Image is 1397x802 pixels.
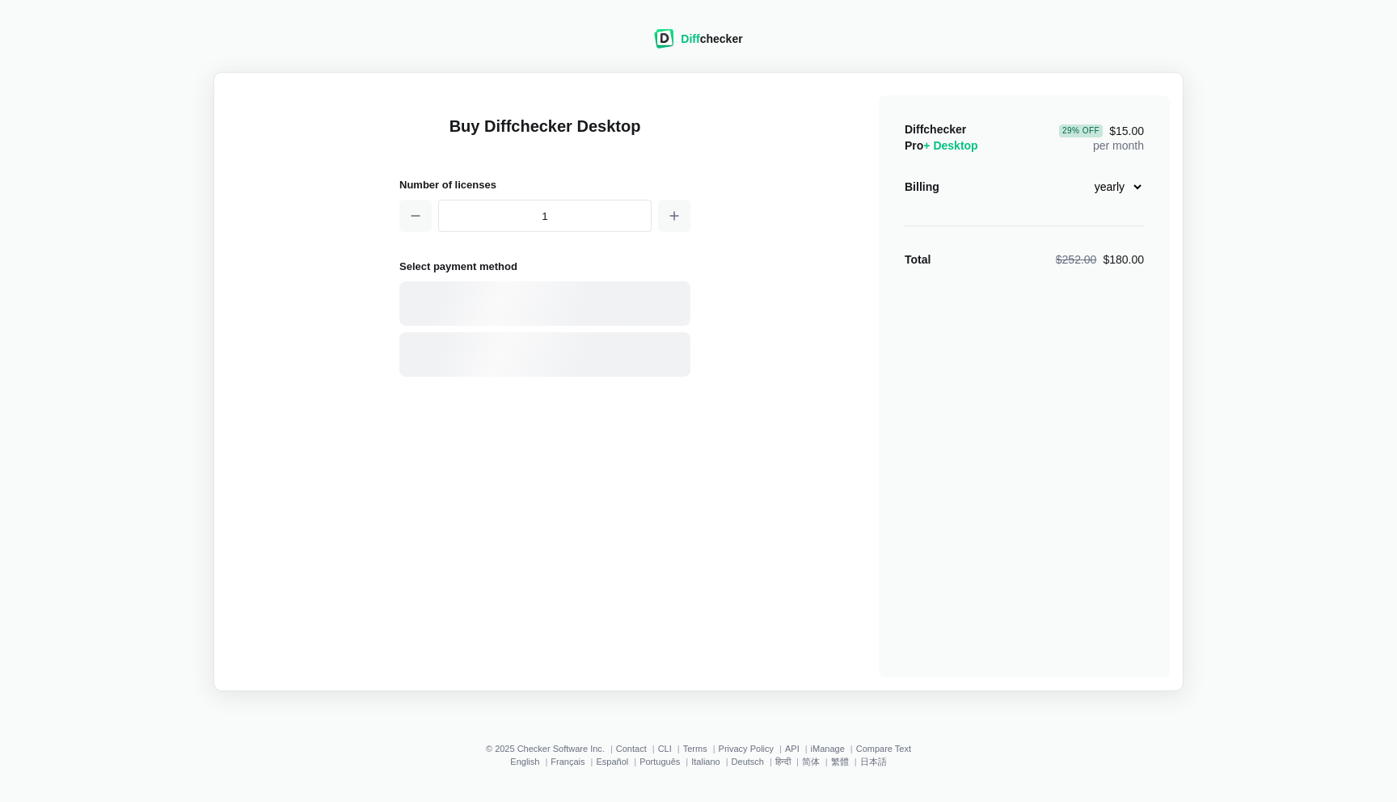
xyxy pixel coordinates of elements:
[905,179,939,195] div: Billing
[719,744,774,753] a: Privacy Policy
[905,123,966,136] span: Diffchecker
[681,31,742,47] div: checker
[658,744,672,753] a: CLI
[1059,121,1144,154] div: per month
[681,32,699,45] span: Diff
[923,139,977,152] span: + Desktop
[905,139,978,152] span: Pro
[683,744,707,753] a: Terms
[1056,253,1097,266] span: $252.00
[596,757,628,766] a: Español
[785,744,800,753] a: API
[1059,125,1103,137] div: 29 % Off
[551,757,585,766] a: Français
[860,757,887,766] a: 日本語
[732,757,764,766] a: Deutsch
[802,757,820,766] a: 简体
[691,757,720,766] a: Italiano
[486,744,616,753] li: © 2025 Checker Software Inc.
[399,115,690,157] h1: Buy Diffchecker Desktop
[399,176,690,193] h2: Number of licenses
[905,253,931,266] strong: Total
[639,757,680,766] a: Português
[438,200,652,232] input: 1
[654,38,742,51] a: Diffchecker logoDiffchecker
[1059,125,1144,137] span: $15.00
[654,29,674,49] img: Diffchecker logo
[856,744,911,753] a: Compare Text
[1056,251,1144,268] div: $180.00
[811,744,845,753] a: iManage
[831,757,849,766] a: 繁體
[775,757,791,766] a: हिन्दी
[399,258,690,275] h2: Select payment method
[510,757,539,766] a: English
[616,744,647,753] a: Contact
